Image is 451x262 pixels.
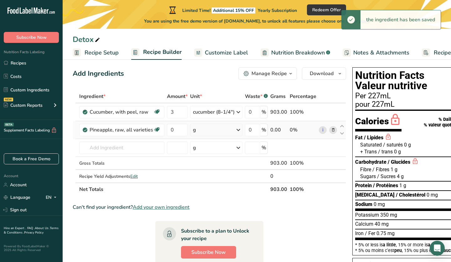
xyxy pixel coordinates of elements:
[194,46,248,60] a: Customize Label
[399,182,406,188] span: 1 g
[355,135,363,141] span: Fat
[73,69,124,79] div: Add Ingredients
[90,108,153,116] div: Cucumber, with peel, raw
[353,49,409,57] span: Notes & Attachments
[383,142,403,148] span: / saturés
[360,142,382,148] span: Saturated
[288,182,318,196] th: 100%
[355,212,379,218] span: Potassium
[307,4,346,15] button: Redeem Offer
[245,93,268,100] div: Waste
[4,98,13,101] div: NEW
[397,173,404,179] span: 4 g
[430,241,445,256] div: Open Intercom Messenger
[212,8,255,13] span: Additional 15% OFF
[380,212,397,218] span: 350 mg
[4,226,26,230] a: Hire an Expert .
[130,173,138,179] span: Edit
[427,192,438,198] span: 0 mg
[396,192,425,198] span: / Cholestérol
[251,70,287,77] div: Manage Recipe
[428,242,437,247] span: a lot
[376,230,395,236] span: 0.75 mg
[355,201,372,207] span: Sodium
[73,34,101,45] div: Detox
[16,34,47,41] span: Subscribe Now
[360,173,376,179] span: Sugars
[388,159,410,165] span: / Glucides
[271,49,325,57] span: Nutrition Breakdown
[73,46,119,60] a: Recipe Setup
[193,108,235,116] div: cucumber (8-1/4")
[27,226,35,230] a: FAQ .
[261,46,330,60] a: Nutrition Breakdown
[310,70,334,77] span: Download
[269,182,288,196] th: 903.00
[270,93,286,100] span: Grams
[355,221,373,227] span: Calcium
[404,142,411,148] span: 0 g
[355,230,364,236] span: Iron
[377,173,396,179] span: / Sucres
[4,123,14,126] div: BETA
[191,249,226,256] span: Subscribe Now
[143,48,182,56] span: Recipe Builder
[374,201,385,207] span: 0 mg
[343,46,409,60] a: Notes & Attachments
[312,7,341,13] span: Redeem Offer
[302,67,346,80] button: Download
[355,113,402,131] div: Calories
[4,226,59,235] a: Terms & Conditions .
[131,45,182,60] a: Recipe Builder
[24,230,44,235] a: Privacy Policy
[290,159,316,167] div: 100%
[85,49,119,57] span: Recipe Setup
[270,126,287,134] div: 0.00
[258,8,297,13] span: Yearly Subscription
[4,102,43,109] div: Custom Reports
[360,10,441,29] div: the ingredient has been saved
[290,126,316,134] div: 0%
[167,93,188,100] span: Amount
[168,6,297,14] div: Limited Time!
[355,182,372,188] span: Protein
[4,153,59,164] a: Book a Free Demo
[90,126,153,134] div: Pineapple, raw, all varieties
[383,242,396,247] span: a little
[73,203,346,211] div: Can't find your ingredient?
[372,167,389,172] span: / Fibres
[270,159,287,167] div: 903.00
[78,182,269,196] th: Net Totals
[290,93,316,100] span: Percentage
[373,182,398,188] span: / Protéines
[394,149,401,155] span: 0 g
[4,32,59,43] button: Subscribe Now
[133,203,189,211] span: Add your own ingredient
[46,194,59,201] div: EN
[4,244,59,252] div: Powered By FoodLabelMaker © 2025 All Rights Reserved
[190,93,202,100] span: Unit
[360,149,377,155] span: + Trans
[319,126,327,134] a: i
[144,18,370,24] span: You are using the free demo version of [DOMAIN_NAME], to unlock all features please choose one of...
[391,167,397,172] span: 1 g
[79,173,164,180] div: Recipe Yield Adjustments
[360,167,371,172] span: Fibre
[394,248,402,253] span: peu
[238,67,297,80] button: Manage Recipe
[193,126,196,134] div: g
[365,230,375,236] span: / Fer
[364,135,383,141] span: / Lipides
[290,108,316,116] div: 100%
[270,172,287,180] div: 0
[79,93,106,100] span: Ingredient
[270,108,287,116] div: 903.00
[181,246,236,259] button: Subscribe Now
[375,221,389,227] span: 40 mg
[181,227,251,242] div: Subscribe to a plan to Unlock your recipe
[79,160,164,167] div: Gross Totals
[205,49,248,57] span: Customize Label
[355,159,386,165] span: Carbohydrate
[4,192,30,203] a: Language
[35,226,50,230] a: About Us .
